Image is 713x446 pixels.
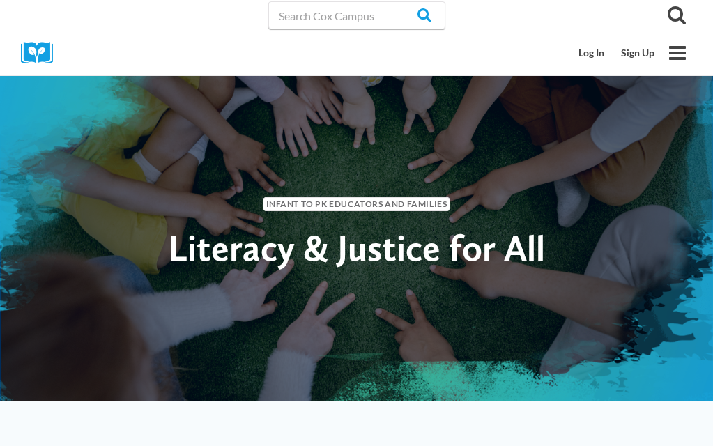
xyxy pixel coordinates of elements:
a: Sign Up [613,40,663,66]
img: Cox Campus [21,42,63,63]
input: Search Cox Campus [268,1,445,29]
a: Log In [570,40,613,66]
nav: Secondary Mobile Navigation [570,40,663,66]
span: Infant to PK Educators and Families [263,197,451,210]
span: Literacy & Justice for All [168,226,545,270]
button: Open menu [663,38,692,68]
